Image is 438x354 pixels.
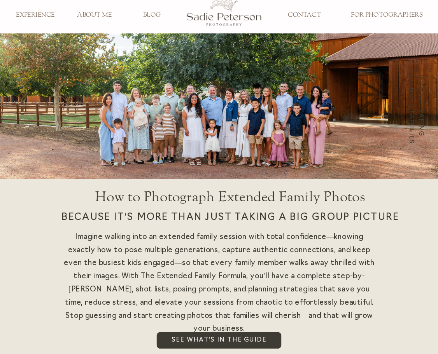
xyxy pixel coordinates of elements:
a: see What's in the guide [157,332,282,349]
a: CONTACT [280,11,329,19]
span: FOR PHOTOGRAPHERS [351,11,422,19]
span: How to Photograph Extended Family Photos [95,188,365,205]
a: ABOUT ME [70,11,119,19]
span: Because it's more than just taking a big group picture [61,213,399,222]
a: BLOG [128,11,176,19]
span: BLOG [143,11,161,19]
a: FOR PHOTOGRAPHERS [346,11,428,19]
span: CONTACT [288,11,321,19]
h3: Photograping extended Families [417,61,426,152]
span: ABOUT ME [77,11,112,19]
span: EXPERIENCE [16,11,54,19]
span: see What's in the guide [172,336,266,345]
a: EXPERIENCE [11,11,60,19]
span: Imagine walking into an extended family session with total confidence—knowing exactly how to pose... [64,234,375,333]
